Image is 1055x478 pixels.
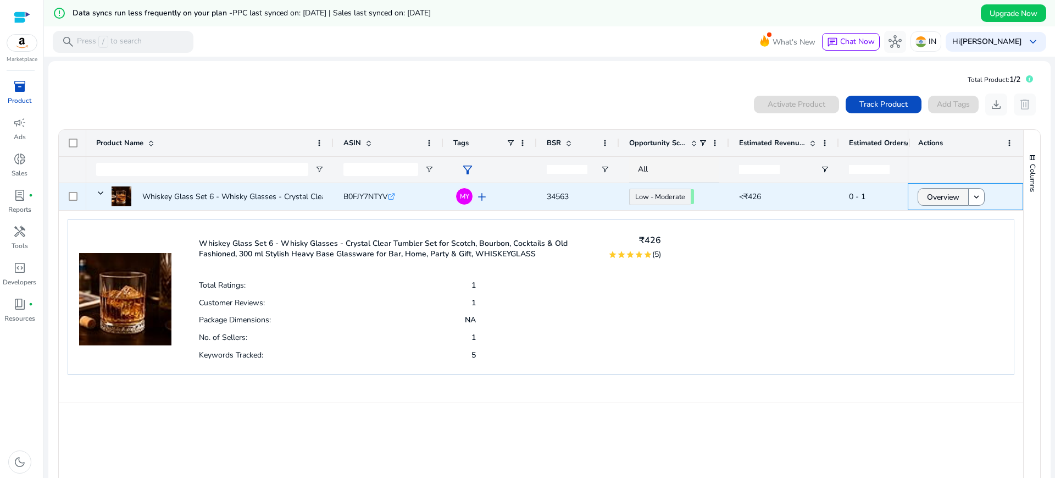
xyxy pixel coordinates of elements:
[460,193,469,200] span: MY
[840,36,875,47] span: Chat Now
[112,186,131,206] img: 415iqgFuNrL._SS100_.jpg
[547,191,569,202] span: 34563
[13,80,26,93] span: inventory_2
[461,163,474,177] span: filter_alt
[626,250,635,259] mat-icon: star
[13,189,26,202] span: lab_profile
[199,350,263,360] p: Keywords Tracked:
[927,186,959,208] span: Overview
[471,350,476,360] p: 5
[53,7,66,20] mat-icon: error_outline
[985,94,1007,116] button: download
[14,132,26,142] p: Ads
[199,315,271,325] p: Package Dimensions:
[960,36,1022,47] b: [PERSON_NAME]
[547,138,561,148] span: BSR
[471,280,476,290] p: 1
[739,191,761,202] span: <₹426
[29,193,33,197] span: fiber_manual_record
[199,332,247,343] p: No. of Sellers:
[73,9,431,18] h5: Data syncs run less frequently on your plan -
[652,249,661,260] span: (5)
[62,35,75,48] span: search
[1028,164,1037,192] span: Columns
[739,138,805,148] span: Estimated Revenue/Day
[915,36,926,47] img: in.svg
[889,35,902,48] span: hub
[617,250,626,259] mat-icon: star
[608,235,661,246] h4: ₹426
[199,280,246,290] p: Total Ratings:
[343,163,418,176] input: ASIN Filter Input
[827,37,838,48] span: chat
[471,332,476,343] p: 1
[96,138,143,148] span: Product Name
[96,163,308,176] input: Product Name Filter Input
[79,231,171,345] img: 415iqgFuNrL._SS100_.jpg
[884,31,906,53] button: hub
[29,302,33,306] span: fiber_manual_record
[13,455,26,469] span: dark_mode
[952,38,1022,46] p: Hi
[1026,35,1040,48] span: keyboard_arrow_down
[846,96,921,113] button: Track Product
[7,56,37,64] p: Marketplace
[4,314,35,323] p: Resources
[453,138,469,148] span: Tags
[918,188,969,206] button: Overview
[629,138,686,148] span: Opportunity Score
[7,35,37,51] img: amazon.svg
[981,4,1046,22] button: Upgrade Now
[601,165,609,174] button: Open Filter Menu
[629,189,691,205] a: Low - Moderate
[638,164,648,174] span: All
[98,36,108,48] span: /
[849,138,915,148] span: Estimated Orders/Day
[608,250,617,259] mat-icon: star
[13,298,26,311] span: book_4
[968,75,1009,84] span: Total Product:
[475,190,488,204] span: add
[425,165,434,174] button: Open Filter Menu
[142,185,363,208] p: Whiskey Glass Set 6 - Whisky Glasses - Crystal Clear Tumbler...
[12,168,27,178] p: Sales
[990,98,1003,111] span: download
[13,152,26,166] span: donut_small
[343,138,361,148] span: ASIN
[465,315,476,325] p: NA
[929,32,936,51] p: IN
[691,189,694,204] span: 55.52
[315,165,324,174] button: Open Filter Menu
[8,96,31,106] p: Product
[471,298,476,308] p: 1
[773,32,815,52] span: What's New
[343,191,388,202] span: B0FJY7NTYV
[859,98,908,110] span: Track Product
[8,205,31,215] p: Reports
[199,238,595,259] p: Whiskey Glass Set 6 - Whisky Glasses - Crystal Clear Tumbler Set for Scotch, Bourbon, Cocktails &...
[232,8,431,18] span: PPC last synced on: [DATE] | Sales last synced on: [DATE]
[820,165,829,174] button: Open Filter Menu
[12,241,28,251] p: Tools
[918,138,943,148] span: Actions
[971,192,981,202] mat-icon: keyboard_arrow_down
[1009,74,1020,85] span: 1/2
[77,36,142,48] p: Press to search
[199,298,265,308] p: Customer Reviews:
[635,250,643,259] mat-icon: star
[990,8,1037,19] span: Upgrade Now
[849,191,865,202] span: 0 - 1
[13,261,26,274] span: code_blocks
[13,225,26,238] span: handyman
[3,277,36,287] p: Developers
[643,250,652,259] mat-icon: star
[13,116,26,129] span: campaign
[822,33,880,51] button: chatChat Now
